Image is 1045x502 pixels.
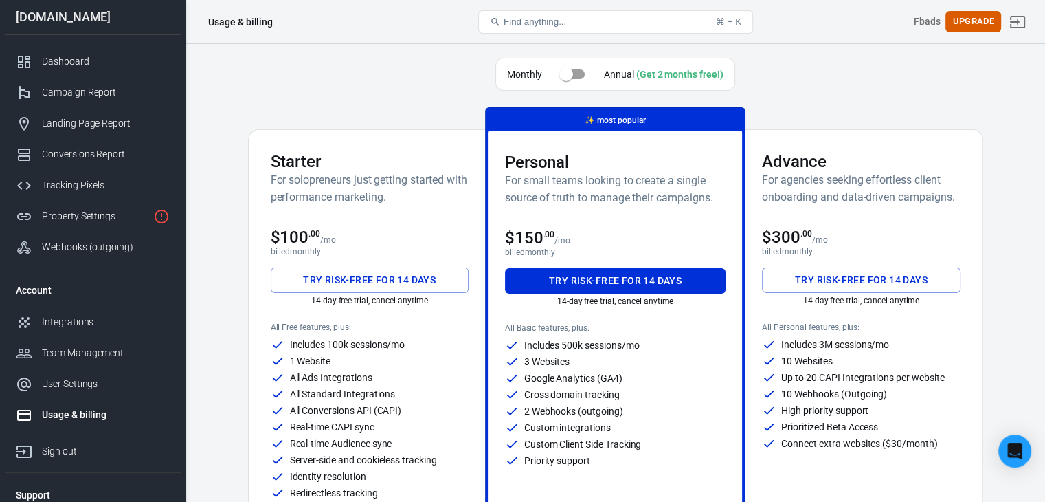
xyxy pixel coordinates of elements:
[290,422,374,432] p: Real-time CAPI sync
[781,439,937,448] p: Connect extra websites ($30/month)
[42,240,170,254] div: Webhooks (outgoing)
[762,296,960,305] p: 14-day free trial, cancel anytime
[585,116,595,125] span: magic
[5,77,181,108] a: Campaign Report
[320,235,336,245] p: /mo
[585,113,645,128] p: most popular
[504,17,566,27] span: Find anything...
[636,69,723,80] div: (Get 2 months free!)
[781,406,868,415] p: High priority support
[914,14,941,29] div: Account id: tR2bt8Tt
[524,373,622,383] p: Google Analytics (GA4)
[762,323,960,332] p: All Personal features, plus:
[42,315,170,329] div: Integrations
[5,170,181,201] a: Tracking Pixels
[42,346,170,360] div: Team Management
[290,373,372,382] p: All Ads Integrations
[271,323,469,332] p: All Free features, plus:
[762,228,812,247] span: $300
[5,338,181,369] a: Team Management
[781,340,889,349] p: Includes 3M sessions/mo
[290,340,405,349] p: Includes 100k sessions/mo
[271,296,469,305] p: 14-day free trial, cancel anytime
[271,247,469,257] p: billed monthly
[290,406,402,415] p: All Conversions API (CAPI)
[478,10,753,34] button: Find anything...⌘ + K
[1001,6,1034,39] a: Sign out
[5,11,181,23] div: [DOMAIN_NAME]
[524,456,590,466] p: Priority support
[998,435,1031,468] div: Open Intercom Messenger
[290,356,331,366] p: 1 Website
[524,439,642,449] p: Custom Client Side Tracking
[505,323,726,333] p: All Basic features, plus:
[290,488,378,498] p: Redirectless tracking
[524,390,620,400] p: Cross domain tracking
[5,369,181,400] a: User Settings
[308,229,320,239] sup: .00
[781,356,832,366] p: 10 Websites
[800,229,812,239] sup: .00
[271,228,321,247] span: $100
[5,274,181,307] li: Account
[290,439,392,448] p: Real-time Audience sync
[524,340,640,350] p: Includes 500k sessions/mo
[153,208,170,225] svg: Property is not installed yet
[507,67,542,82] p: Monthly
[42,408,170,422] div: Usage & billing
[290,472,366,481] p: Identity resolution
[271,152,469,171] h3: Starter
[42,116,170,131] div: Landing Page Report
[42,85,170,100] div: Campaign Report
[5,201,181,232] a: Property Settings
[42,54,170,69] div: Dashboard
[5,46,181,77] a: Dashboard
[945,11,1001,32] button: Upgrade
[271,268,469,293] button: Try risk-free for 14 days
[524,357,570,367] p: 3 Websites
[554,236,570,245] p: /mo
[208,15,273,29] div: Usage & billing
[42,209,148,223] div: Property Settings
[5,108,181,139] a: Landing Page Report
[812,235,828,245] p: /mo
[42,178,170,193] div: Tracking Pixels
[716,17,741,27] div: ⌘ + K
[781,422,878,432] p: Prioritized Beta Access
[290,455,437,465] p: Server-side and cookieless tracking
[5,430,181,467] a: Sign out
[505,268,726,294] button: Try risk-free for 14 days
[505,153,726,172] h3: Personal
[5,232,181,263] a: Webhooks (outgoing)
[604,67,723,82] div: Annual
[781,389,887,399] p: 10 Webhooks (Outgoing)
[543,230,554,239] sup: .00
[5,139,181,170] a: Conversions Report
[762,152,960,171] h3: Advance
[762,171,960,206] h6: For agencies seeking effortless client onboarding and data-driven campaigns.
[781,373,944,382] p: Up to 20 CAPI Integrations per website
[505,248,726,257] p: billed monthly
[524,406,623,416] p: 2 Webhooks (outgoing)
[505,172,726,206] h6: For small teams looking to create a single source of truth to manage their campaigns.
[271,171,469,206] h6: For solopreneurs just getting started with performance marketing.
[762,247,960,257] p: billed monthly
[505,296,726,306] p: 14-day free trial, cancel anytime
[505,228,555,248] span: $150
[42,377,170,391] div: User Settings
[5,400,181,430] a: Usage & billing
[524,423,611,433] p: Custom integrations
[5,307,181,338] a: Integrations
[42,147,170,162] div: Conversions Report
[290,389,396,399] p: All Standard Integrations
[42,444,170,459] div: Sign out
[762,268,960,293] button: Try risk-free for 14 days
